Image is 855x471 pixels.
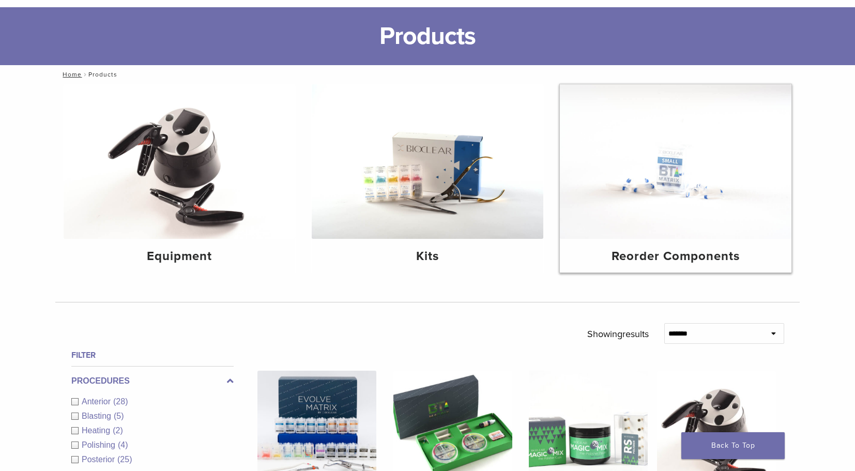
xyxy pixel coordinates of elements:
[71,349,234,361] h4: Filter
[681,432,785,459] a: Back To Top
[82,72,88,77] span: /
[82,412,114,420] span: Blasting
[114,412,124,420] span: (5)
[312,84,543,272] a: Kits
[117,455,132,464] span: (25)
[64,84,295,239] img: Equipment
[72,247,287,266] h4: Equipment
[55,65,800,84] nav: Products
[113,397,128,406] span: (28)
[82,440,118,449] span: Polishing
[587,323,649,345] p: Showing results
[560,84,791,239] img: Reorder Components
[82,455,117,464] span: Posterior
[568,247,783,266] h4: Reorder Components
[82,426,113,435] span: Heating
[71,375,234,387] label: Procedures
[320,247,535,266] h4: Kits
[59,71,82,78] a: Home
[64,84,295,272] a: Equipment
[312,84,543,239] img: Kits
[118,440,128,449] span: (4)
[82,397,113,406] span: Anterior
[560,84,791,272] a: Reorder Components
[113,426,123,435] span: (2)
